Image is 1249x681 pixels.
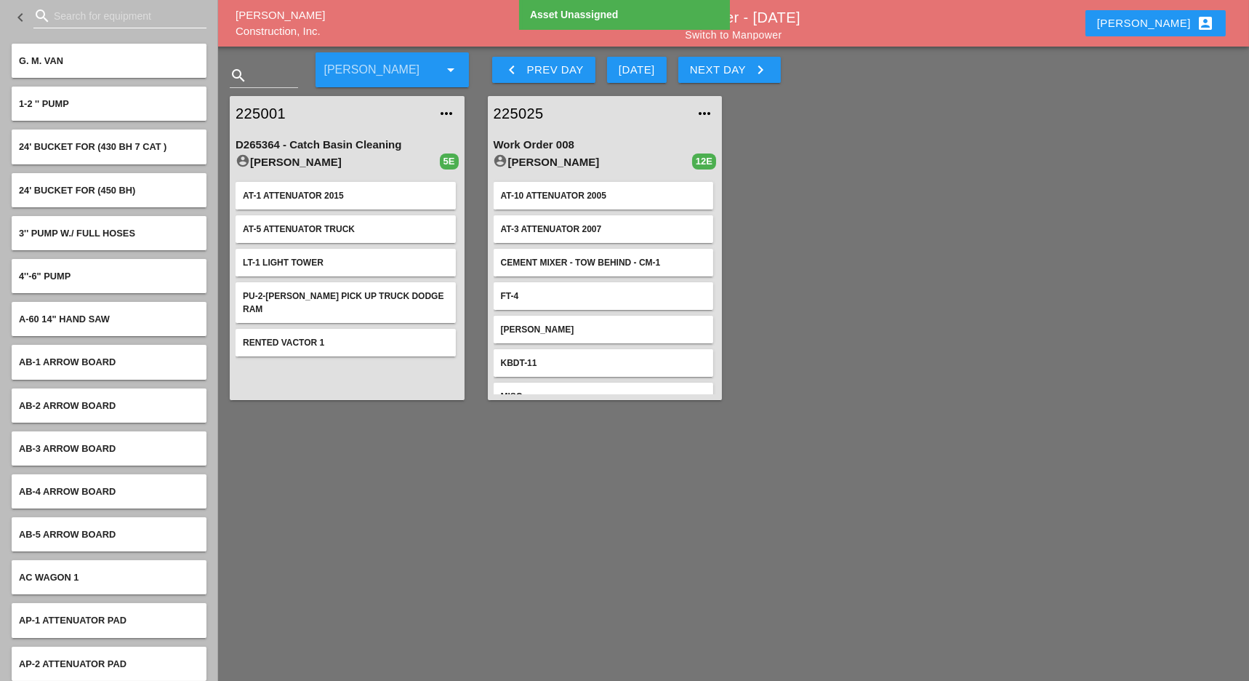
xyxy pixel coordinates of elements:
div: D265364 - Catch Basin Cleaning [236,137,459,154]
button: Prev Day [492,57,595,83]
span: 3'' PUMP W./ FULL HOSES [19,228,135,239]
span: AB-3 Arrow Board [19,443,116,454]
button: [PERSON_NAME] [1085,10,1226,36]
div: [PERSON_NAME] [1097,15,1214,32]
button: [DATE] [607,57,667,83]
a: 225025 [494,103,688,124]
div: Work Order 008 [494,137,717,154]
span: 24' BUCKET FOR (450 BH) [19,185,135,196]
div: 12E [692,154,716,170]
div: [PERSON_NAME] [236,154,440,171]
i: arrow_drop_down [443,61,460,79]
span: AB-4 Arrow Board [19,486,116,497]
i: account_box [1197,15,1214,32]
span: A-60 14" hand saw [19,314,110,324]
i: more_horiz [438,105,456,122]
div: Rented Vactor 1 [243,336,449,349]
span: AB-1 Arrow Board [19,357,116,367]
i: keyboard_arrow_right [752,61,769,79]
div: [PERSON_NAME] [494,154,692,171]
div: [PERSON_NAME] [501,323,707,336]
span: 4''-6" PUMP [19,271,71,282]
div: Asset Unassigned [530,7,723,23]
input: Search for equipment [54,4,186,28]
div: Cement Mixer - tow behind - CM-1 [501,256,707,269]
div: AT-10 Attenuator 2005 [501,189,707,202]
i: account_circle [236,154,250,168]
span: G. M. VAN [19,55,63,66]
div: Prev Day [504,61,584,79]
i: keyboard_arrow_left [504,61,521,79]
a: Switch to Manpower [685,29,782,41]
span: AC Wagon 1 [19,572,79,583]
i: search [33,7,51,25]
a: 225001 [236,103,430,124]
span: AB-2 Arrow Board [19,400,116,411]
i: more_horiz [696,105,713,122]
div: LT-1 Light tower [243,256,449,269]
div: AT-1 Attenuator 2015 [243,189,449,202]
span: 24' BUCKET FOR (430 BH 7 CAT ) [19,141,166,152]
span: AP-2 Attenuator Pad [19,658,126,669]
span: AB-5 Arrow Board [19,529,116,540]
div: AT-5 Attenuator Truck [243,223,449,236]
i: account_circle [494,154,508,168]
span: 1-2 '' PUMP [19,98,69,109]
div: Next Day [690,61,769,79]
div: AT-3 Attenuator 2007 [501,223,707,236]
div: KBDT-11 [501,357,707,370]
i: search [230,67,247,84]
div: MISC [501,390,707,403]
div: FT-4 [501,290,707,303]
div: [DATE] [619,62,655,79]
span: AP-1 Attenuator Pad [19,615,126,626]
button: Next Day [678,57,781,83]
a: [PERSON_NAME] Construction, Inc. [236,9,325,38]
i: keyboard_arrow_left [12,9,29,26]
div: 5E [440,154,459,170]
div: PU-2-[PERSON_NAME] Pick Up Truck Dodge Ram [243,290,449,316]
